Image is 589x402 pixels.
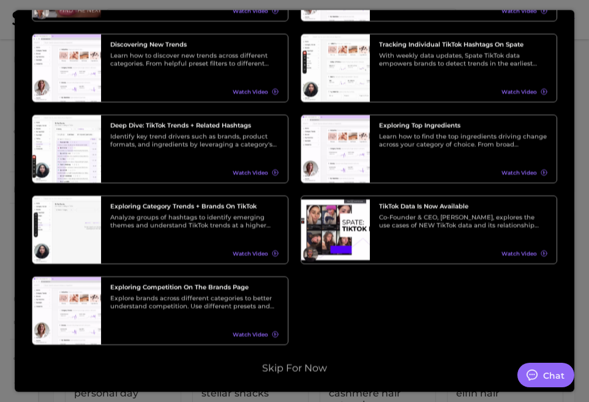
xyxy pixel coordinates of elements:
[110,132,279,148] div: Identify key trend drivers such as brands, product formats, and ingredients by leveraging a categ...
[501,170,537,176] span: Watch Video
[233,170,268,176] span: Watch Video
[110,40,279,48] h3: Discovering New Trends
[32,195,288,264] a: Exploring Category Trends + Brands on TikTokAnalyze groups of hashtags to identify emerging theme...
[501,251,537,257] span: Watch Video
[32,115,288,183] a: Deep Dive: TikTok Trends + Related HashtagsIdentify key trend drivers such as brands, product for...
[110,294,279,310] div: Explore brands across different categories to better understand competition. Use different preset...
[301,34,557,102] a: Tracking Individual TikTok Hashtags on SpateWith weekly data updates, Spate TikTok data empowers ...
[379,202,547,210] h3: TikTok data is now available
[32,34,288,102] a: Discovering New TrendsLearn how to discover new trends across different categories. From helpful ...
[379,132,547,148] div: Learn how to find the top ingredients driving change across your category of choice. From broad c...
[233,8,268,14] span: Watch Video
[301,195,557,264] a: TikTok data is now availableCo-Founder & CEO, [PERSON_NAME], explores the use cases of NEW TikTok...
[379,213,547,229] div: Co-Founder & CEO, [PERSON_NAME], explores the use cases of NEW TikTok data and its relationship w...
[258,362,331,374] button: Skip for now
[501,89,537,95] span: Watch Video
[32,276,288,345] a: Exploring Competition on the Brands PageExplore brands across different categories to better unde...
[110,283,279,291] h3: Exploring Competition on the Brands Page
[501,8,537,14] span: Watch Video
[233,251,268,257] span: Watch Video
[110,121,279,129] h3: Deep Dive: TikTok Trends + Related Hashtags
[110,213,279,229] div: Analyze groups of hashtags to identify emerging themes and understand TikTok trends at a higher l...
[301,115,557,183] a: Exploring Top IngredientsLearn how to find the top ingredients driving change across your categor...
[233,332,268,338] span: Watch Video
[110,51,279,67] div: Learn how to discover new trends across different categories. From helpful preset filters to diff...
[110,202,279,210] h3: Exploring Category Trends + Brands on TikTok
[379,40,547,48] h3: Tracking Individual TikTok Hashtags on Spate
[379,51,547,67] div: With weekly data updates, Spate TikTok data empowers brands to detect trends in the earliest stag...
[233,89,268,95] span: Watch Video
[379,121,547,129] h3: Exploring Top Ingredients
